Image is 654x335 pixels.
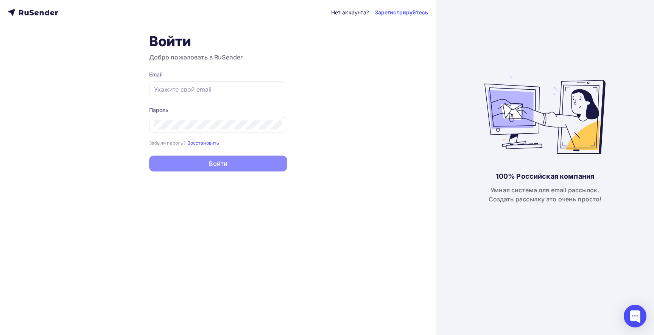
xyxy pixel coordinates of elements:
button: Войти [149,156,287,171]
h3: Добро пожаловать в RuSender [149,53,287,62]
div: Умная система для email рассылок. Создать рассылку это очень просто! [489,185,602,204]
div: 100% Российская компания [496,172,594,181]
input: Укажите свой email [154,85,282,94]
div: Пароль [149,106,287,114]
a: Восстановить [187,139,220,146]
div: Нет аккаунта? [331,9,369,16]
small: Восстановить [187,140,220,146]
div: Email [149,71,287,78]
a: Зарегистрируйтесь [375,9,428,16]
small: Забыли пароль? [149,140,186,146]
h1: Войти [149,33,287,50]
